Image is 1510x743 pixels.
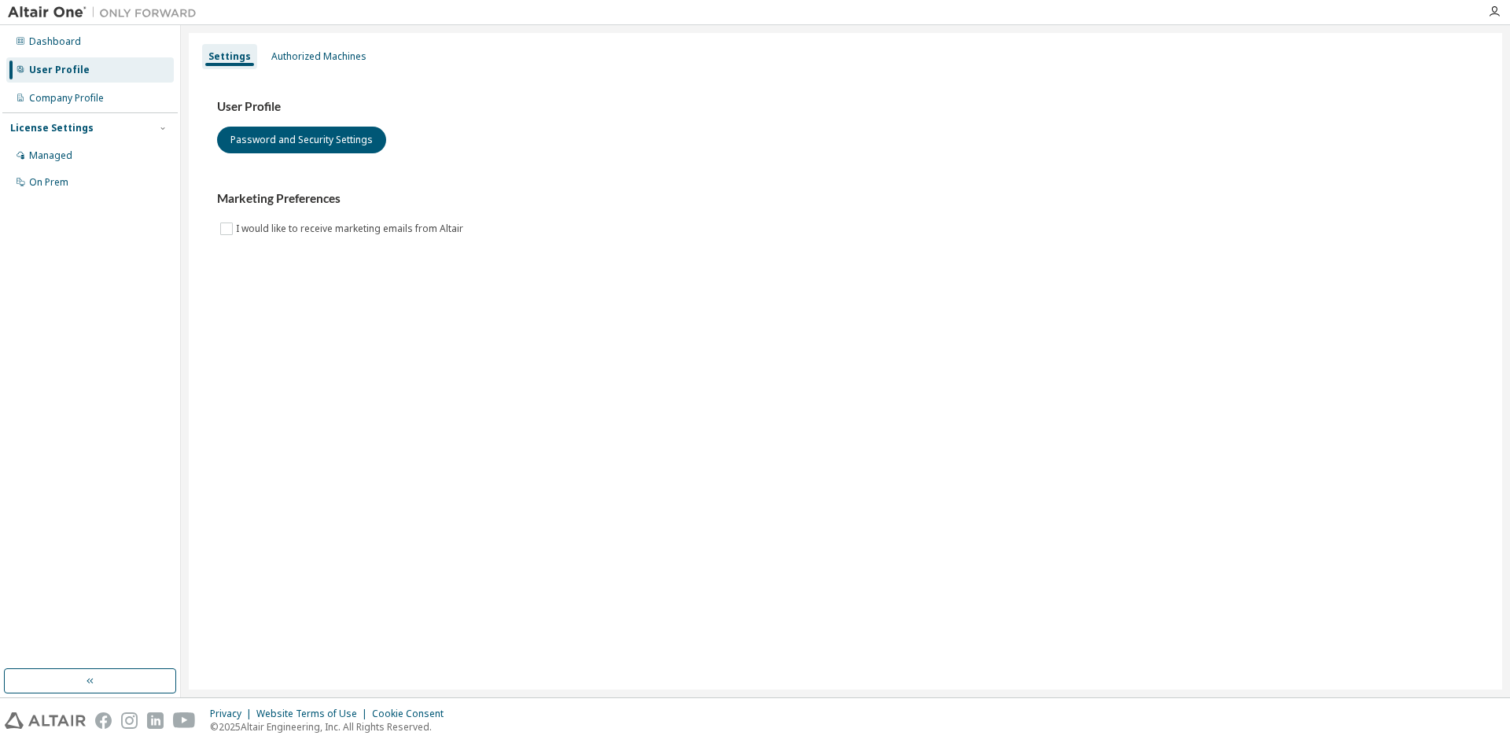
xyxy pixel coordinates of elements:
img: Altair One [8,5,204,20]
div: User Profile [29,64,90,76]
div: Authorized Machines [271,50,366,63]
button: Password and Security Settings [217,127,386,153]
div: Privacy [210,708,256,720]
img: instagram.svg [121,712,138,729]
div: Settings [208,50,251,63]
img: youtube.svg [173,712,196,729]
div: License Settings [10,122,94,134]
div: Cookie Consent [372,708,453,720]
label: I would like to receive marketing emails from Altair [236,219,466,238]
div: Company Profile [29,92,104,105]
img: linkedin.svg [147,712,164,729]
div: Managed [29,149,72,162]
div: On Prem [29,176,68,189]
h3: User Profile [217,99,1474,115]
p: © 2025 Altair Engineering, Inc. All Rights Reserved. [210,720,453,734]
img: altair_logo.svg [5,712,86,729]
div: Dashboard [29,35,81,48]
div: Website Terms of Use [256,708,372,720]
img: facebook.svg [95,712,112,729]
h3: Marketing Preferences [217,191,1474,207]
